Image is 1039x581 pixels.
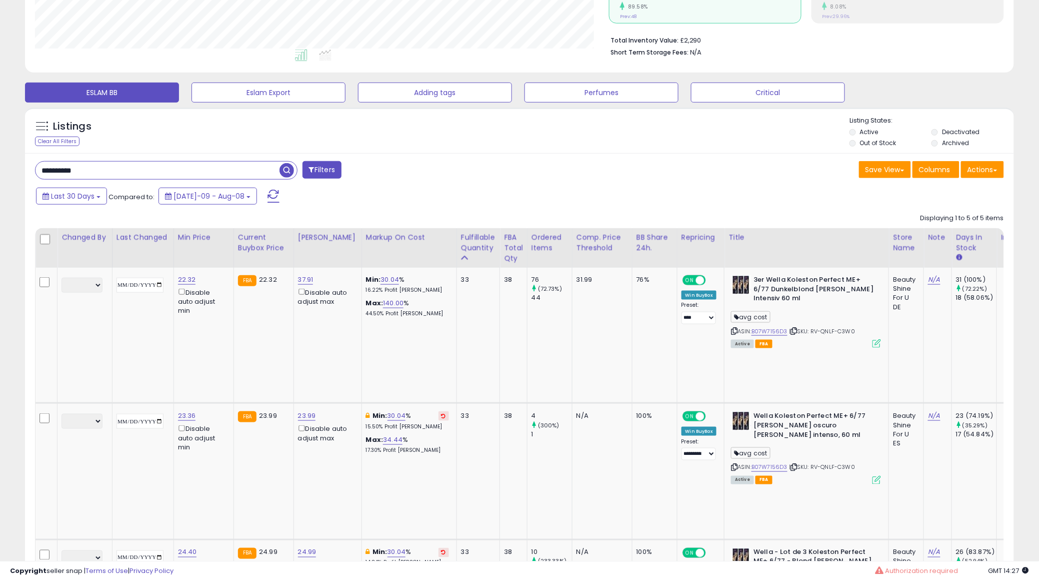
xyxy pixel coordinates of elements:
div: Clear All Filters [35,137,79,146]
span: 23.99 [259,411,277,420]
a: B07W7156D3 [751,463,787,472]
small: Prev: 48 [620,14,636,20]
p: 15.50% Profit [PERSON_NAME] [366,423,449,430]
button: [DATE]-09 - Aug-08 [158,188,257,205]
div: 18 (58.06%) [956,293,996,302]
div: 10 [531,548,572,557]
div: 33 [461,411,492,420]
div: 76% [636,275,669,284]
div: Disable auto adjust min [178,423,226,452]
div: Min Price [178,232,229,243]
div: [PERSON_NAME] [298,232,357,243]
div: Ordered Items [531,232,568,253]
div: Store Name [893,232,919,253]
div: Note [928,232,947,243]
div: % [366,548,449,566]
button: Eslam Export [191,83,345,103]
div: Last Changed [116,232,169,243]
div: ASIN: [731,275,881,347]
a: B07W7156D3 [751,327,787,336]
div: 17 (54.84%) [956,430,996,439]
span: OFF [704,276,720,285]
span: 2025-09-8 14:27 GMT [988,566,1029,575]
div: Beauty Shine For U ES [893,411,916,448]
img: 51GowivNpqL._SL40_.jpg [731,275,751,295]
li: £2,290 [610,34,996,46]
span: ON [683,548,696,557]
span: All listings currently available for purchase on Amazon [731,340,754,348]
div: 31 (100%) [956,275,996,284]
div: % [366,435,449,454]
a: 24.99 [298,547,316,557]
small: (300%) [538,421,559,429]
a: 30.04 [380,275,399,285]
div: 38 [504,275,519,284]
a: N/A [928,547,940,557]
label: Archived [942,139,969,147]
small: (72.73%) [538,285,562,293]
div: % [366,411,449,430]
button: Filters [302,161,341,179]
div: 4 [531,411,572,420]
div: Markup on Cost [366,232,452,243]
div: N/A [576,411,624,420]
a: 140.00 [383,298,403,308]
span: ON [683,276,696,285]
span: Columns [919,165,950,175]
div: Win BuyBox [681,427,717,436]
a: 34.44 [383,435,402,445]
button: Actions [961,161,1004,178]
a: N/A [928,411,940,421]
a: Terms of Use [85,566,128,575]
b: Min: [372,411,387,420]
div: % [366,299,449,317]
div: Disable auto adjust max [298,423,354,443]
b: Max: [366,298,383,308]
b: Short Term Storage Fees: [610,48,688,57]
div: Disable auto adjust min [178,287,226,315]
div: ASIN: [731,411,881,483]
button: Perfumes [524,83,678,103]
div: 76 [531,275,572,284]
div: seller snap | | [10,566,173,576]
b: Min: [372,547,387,557]
a: 22.32 [178,275,196,285]
label: Active [860,128,878,136]
div: Comp. Price Threshold [576,232,628,253]
div: BB Share 24h. [636,232,673,253]
a: 37.91 [298,275,313,285]
button: ESLAM BB [25,83,179,103]
p: 17.30% Profit [PERSON_NAME] [366,447,449,454]
div: 31.99 [576,275,624,284]
div: 100% [636,411,669,420]
div: 33 [461,275,492,284]
span: FBA [755,340,772,348]
div: 100% [636,548,669,557]
th: The percentage added to the cost of goods (COGS) that forms the calculator for Min & Max prices. [361,228,456,268]
div: 26 (83.87%) [956,548,996,557]
label: Out of Stock [860,139,896,147]
p: 16.22% Profit [PERSON_NAME] [366,287,449,294]
span: Last 30 Days [51,191,94,201]
span: All listings currently available for purchase on Amazon [731,476,754,484]
div: 33 [461,548,492,557]
button: Save View [859,161,911,178]
div: Current Buybox Price [238,232,289,253]
b: Total Inventory Value: [610,36,678,45]
div: Win BuyBox [681,291,717,300]
div: 1 [531,430,572,439]
small: 89.58% [624,3,648,11]
small: (35.29%) [962,421,987,429]
div: Preset: [681,302,717,324]
a: 24.40 [178,547,197,557]
div: Displaying 1 to 5 of 5 items [920,214,1004,223]
div: N/A [576,548,624,557]
div: Preset: [681,438,717,461]
div: Days In Stock [956,232,992,253]
span: avg cost [731,447,770,459]
span: OFF [704,412,720,421]
a: 30.04 [387,411,406,421]
div: Disable auto adjust max [298,287,354,306]
small: Days In Stock. [956,253,962,262]
div: Beauty Shine For U DE [893,275,916,312]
